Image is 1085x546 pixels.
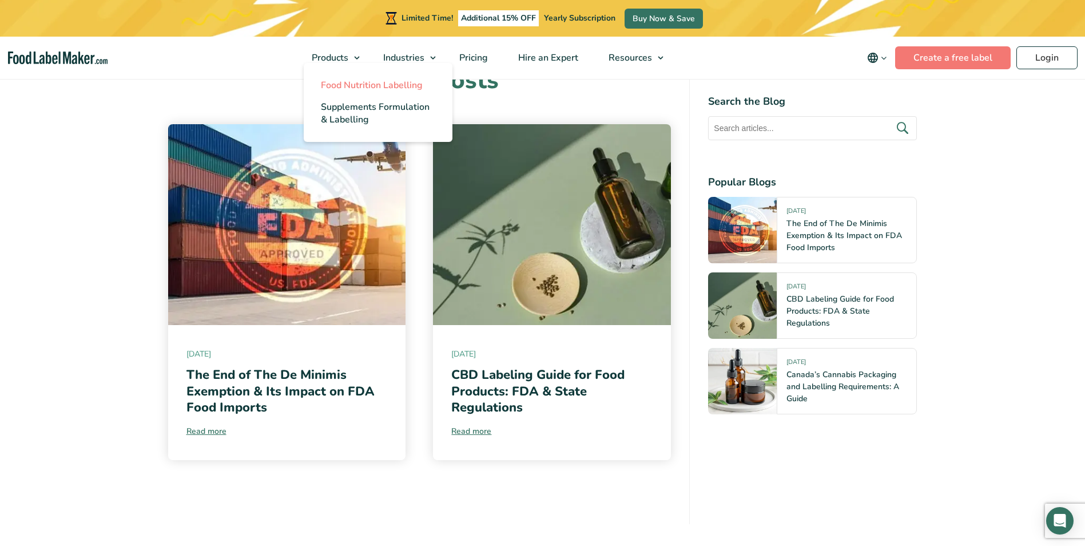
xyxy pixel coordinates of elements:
[297,37,365,79] a: Products
[402,13,453,23] span: Limited Time!
[321,101,430,126] span: Supplements Formulation & Labelling
[786,369,899,404] a: Canada’s Cannabis Packaging and Labelling Requirements: A Guide
[503,37,591,79] a: Hire an Expert
[515,52,579,64] span: Hire an Expert
[786,282,806,295] span: [DATE]
[708,94,917,109] h4: Search the Blog
[1016,46,1078,69] a: Login
[451,366,625,416] a: CBD Labeling Guide for Food Products: FDA & State Regulations
[444,37,500,79] a: Pricing
[786,218,902,253] a: The End of The De Minimis Exemption & Its Impact on FDA Food Imports
[708,175,917,190] h4: Popular Blogs
[186,425,388,437] a: Read more
[321,79,423,92] span: Food Nutrition Labelling
[594,37,669,79] a: Resources
[1046,507,1074,535] div: Open Intercom Messenger
[786,294,894,329] a: CBD Labeling Guide for Food Products: FDA & State Regulations
[186,366,375,416] a: The End of The De Minimis Exemption & Its Impact on FDA Food Imports
[304,74,452,96] a: Food Nutrition Labelling
[368,37,442,79] a: Industries
[708,116,917,140] input: Search articles...
[451,425,653,437] a: Read more
[786,207,806,220] span: [DATE]
[456,52,489,64] span: Pricing
[186,348,388,360] span: [DATE]
[380,52,426,64] span: Industries
[458,10,539,26] span: Additional 15% OFF
[895,46,1011,69] a: Create a free label
[544,13,615,23] span: Yearly Subscription
[786,358,806,371] span: [DATE]
[308,52,349,64] span: Products
[304,96,452,130] a: Supplements Formulation & Labelling
[625,9,703,29] a: Buy Now & Save
[605,52,653,64] span: Resources
[168,65,671,97] h3: Related Posts
[451,348,653,360] span: [DATE]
